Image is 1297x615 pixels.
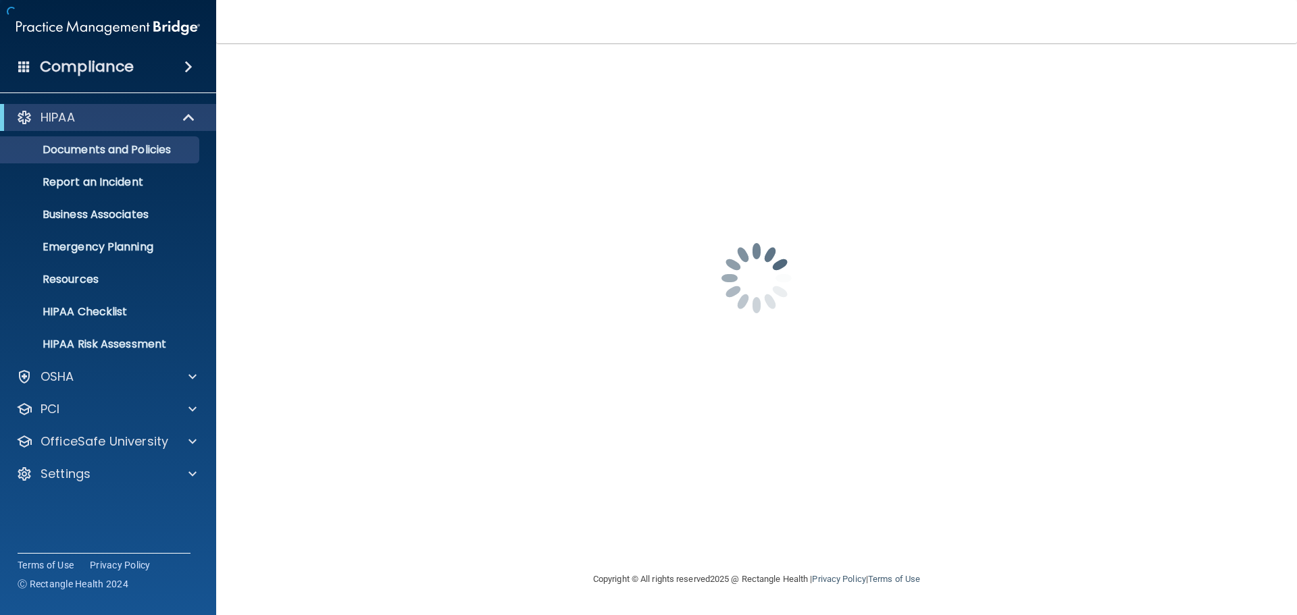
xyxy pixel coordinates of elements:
[9,208,193,221] p: Business Associates
[16,433,197,450] a: OfficeSafe University
[41,401,59,417] p: PCI
[41,369,74,385] p: OSHA
[9,176,193,189] p: Report an Incident
[41,109,75,126] p: HIPAA
[41,433,168,450] p: OfficeSafe University
[16,401,197,417] a: PCI
[18,558,74,572] a: Terms of Use
[40,57,134,76] h4: Compliance
[18,577,128,591] span: Ⓒ Rectangle Health 2024
[41,466,91,482] p: Settings
[9,273,193,286] p: Resources
[868,574,920,584] a: Terms of Use
[9,240,193,254] p: Emergency Planning
[16,109,196,126] a: HIPAA
[510,558,1003,601] div: Copyright © All rights reserved 2025 @ Rectangle Health | |
[9,338,193,351] p: HIPAA Risk Assessment
[812,574,865,584] a: Privacy Policy
[9,305,193,319] p: HIPAA Checklist
[16,14,200,41] img: PMB logo
[16,369,197,385] a: OSHA
[689,211,824,346] img: spinner.e123f6fc.gif
[16,466,197,482] a: Settings
[90,558,151,572] a: Privacy Policy
[9,143,193,157] p: Documents and Policies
